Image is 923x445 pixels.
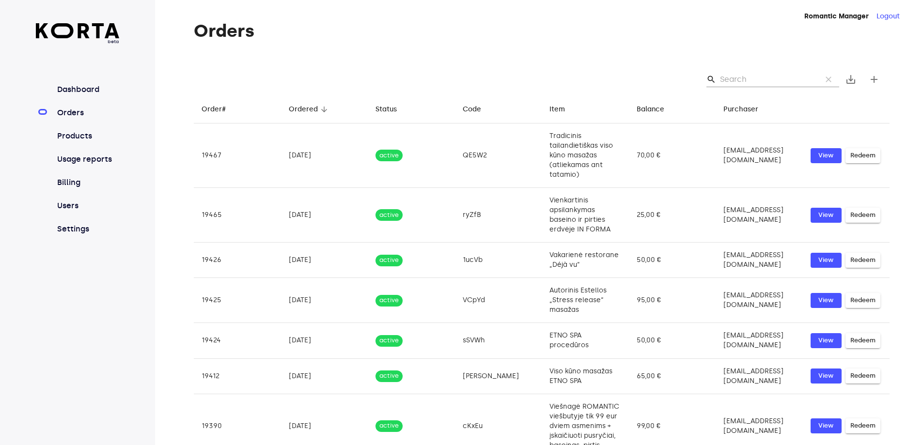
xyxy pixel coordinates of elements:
td: [DATE] [281,278,368,323]
span: View [815,370,837,382]
td: 50,00 € [629,243,716,278]
span: Redeem [850,420,876,431]
span: Code [463,104,494,115]
td: [EMAIL_ADDRESS][DOMAIN_NAME] [716,123,803,188]
td: [DATE] [281,188,368,243]
span: active [375,421,403,430]
span: Status [375,104,409,115]
span: View [815,210,837,221]
span: View [815,335,837,346]
td: 95,00 € [629,278,716,323]
td: [EMAIL_ADDRESS][DOMAIN_NAME] [716,243,803,278]
button: Export [839,68,862,91]
div: Item [549,104,565,115]
td: [EMAIL_ADDRESS][DOMAIN_NAME] [716,323,803,358]
span: View [815,255,837,266]
td: Viso kūno masažas ETNO SPA [542,358,629,394]
a: beta [36,23,120,45]
td: [DATE] [281,358,368,394]
td: [EMAIL_ADDRESS][DOMAIN_NAME] [716,278,803,323]
button: Logout [876,12,900,21]
span: Redeem [850,150,876,161]
div: Code [463,104,481,115]
td: 25,00 € [629,188,716,243]
td: ryZfB [455,188,542,243]
span: Balance [637,104,677,115]
button: Redeem [845,418,880,433]
div: Status [375,104,397,115]
a: Settings [55,223,120,235]
button: Create new gift card [862,68,886,91]
div: Balance [637,104,664,115]
td: 65,00 € [629,358,716,394]
td: QE5W2 [455,123,542,188]
td: 19467 [194,123,281,188]
td: Vienkartinis apsilankymas baseino ir pirties erdvėje IN FORMA [542,188,629,243]
strong: Romantic Manager [804,12,869,20]
div: Order# [202,104,226,115]
span: add [868,74,880,85]
td: 19425 [194,278,281,323]
span: active [375,296,403,305]
span: Redeem [850,370,876,382]
td: ETNO SPA procedūros [542,323,629,358]
span: Redeem [850,210,876,221]
span: save_alt [845,74,857,85]
a: Orders [55,107,120,119]
a: Dashboard [55,84,120,95]
span: View [815,420,837,431]
a: Billing [55,177,120,188]
button: View [811,293,842,308]
td: 19426 [194,243,281,278]
span: Order# [202,104,238,115]
div: Purchaser [723,104,758,115]
td: [PERSON_NAME] [455,358,542,394]
button: View [811,333,842,348]
span: Redeem [850,335,876,346]
td: [EMAIL_ADDRESS][DOMAIN_NAME] [716,188,803,243]
span: active [375,336,403,345]
td: [EMAIL_ADDRESS][DOMAIN_NAME] [716,358,803,394]
button: View [811,418,842,433]
a: View [811,368,842,384]
td: sSVWh [455,323,542,358]
span: active [375,371,403,381]
span: View [815,295,837,306]
span: Redeem [850,295,876,306]
td: 19465 [194,188,281,243]
td: VCpYd [455,278,542,323]
span: Search [706,75,716,84]
button: Redeem [845,293,880,308]
span: arrow_downward [320,105,329,114]
td: Vakarienė restorane „Déjà vu“ [542,243,629,278]
span: Redeem [850,255,876,266]
td: 19424 [194,323,281,358]
button: View [811,208,842,223]
span: Item [549,104,578,115]
td: [DATE] [281,123,368,188]
td: 19412 [194,358,281,394]
button: Redeem [845,208,880,223]
span: View [815,150,837,161]
h1: Orders [194,21,890,41]
td: Tradicinis tailandietiškas viso kūno masažas (atliekamas ant tatamio) [542,123,629,188]
td: [DATE] [281,243,368,278]
td: 50,00 € [629,323,716,358]
div: Ordered [289,104,318,115]
button: Redeem [845,368,880,384]
td: 1ucVb [455,243,542,278]
button: View [811,253,842,268]
td: 70,00 € [629,123,716,188]
a: Products [55,130,120,142]
button: View [811,148,842,163]
span: beta [36,38,120,45]
td: [DATE] [281,323,368,358]
span: active [375,151,403,160]
span: Purchaser [723,104,771,115]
